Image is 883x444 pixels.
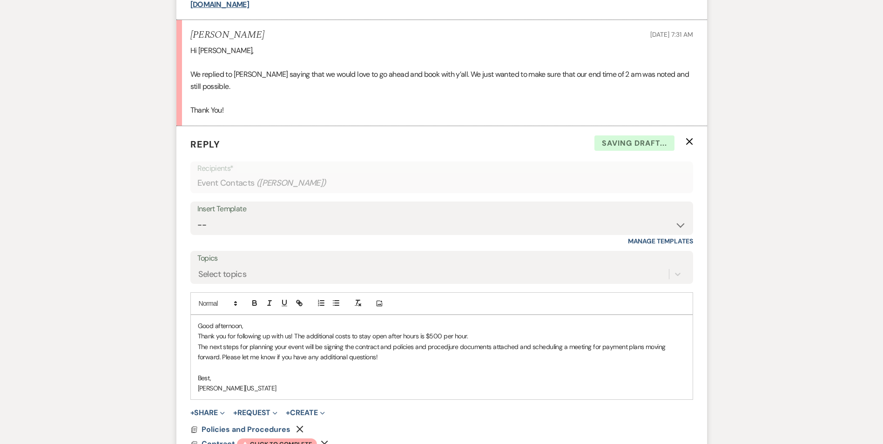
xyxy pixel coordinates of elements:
[190,104,693,116] p: Thank You!
[190,68,693,92] p: We replied to [PERSON_NAME] saying that we would love to go ahead and book with y’all. We just wa...
[286,409,290,417] span: +
[594,135,674,151] span: Saving draft...
[197,162,686,175] p: Recipients*
[202,424,293,435] button: Policies and Procedures
[198,342,686,363] p: The next steps for planning your event will be signing the contract and policies and procedjure d...
[198,331,686,341] p: Thank you for following up with us! The additional costs to stay open after hours is $500 per hour.
[198,268,247,280] div: Select topics
[628,237,693,245] a: Manage Templates
[190,409,195,417] span: +
[233,409,237,417] span: +
[197,252,686,265] label: Topics
[197,174,686,192] div: Event Contacts
[650,30,693,39] span: [DATE] 7:31 AM
[197,202,686,216] div: Insert Template
[198,373,686,383] p: Best,
[198,383,686,393] p: [PERSON_NAME][US_STATE]
[190,29,264,41] h5: [PERSON_NAME]
[233,409,277,417] button: Request
[190,45,693,57] p: Hi [PERSON_NAME],
[202,424,290,434] span: Policies and Procedures
[256,177,326,189] span: ( [PERSON_NAME] )
[286,409,324,417] button: Create
[198,321,686,331] p: Good afternoon,
[190,409,225,417] button: Share
[190,138,220,150] span: Reply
